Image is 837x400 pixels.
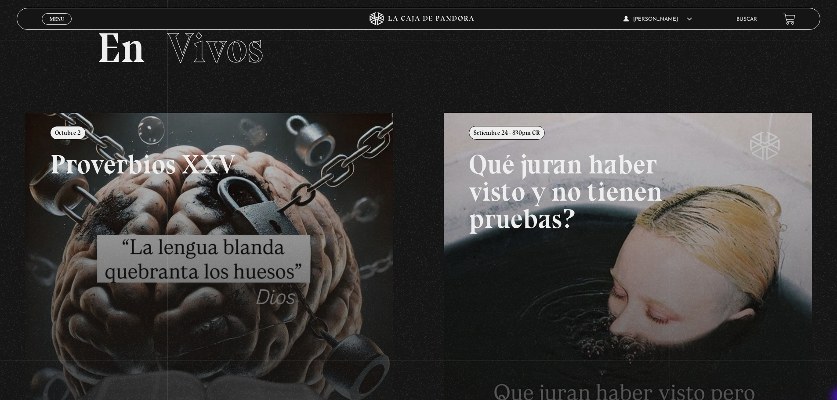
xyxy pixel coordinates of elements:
span: [PERSON_NAME] [623,17,692,22]
span: Vivos [167,23,263,73]
span: Menu [50,16,64,22]
a: Buscar [736,17,757,22]
span: Cerrar [47,24,67,30]
a: View your shopping cart [783,13,795,25]
h2: En [97,27,740,69]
